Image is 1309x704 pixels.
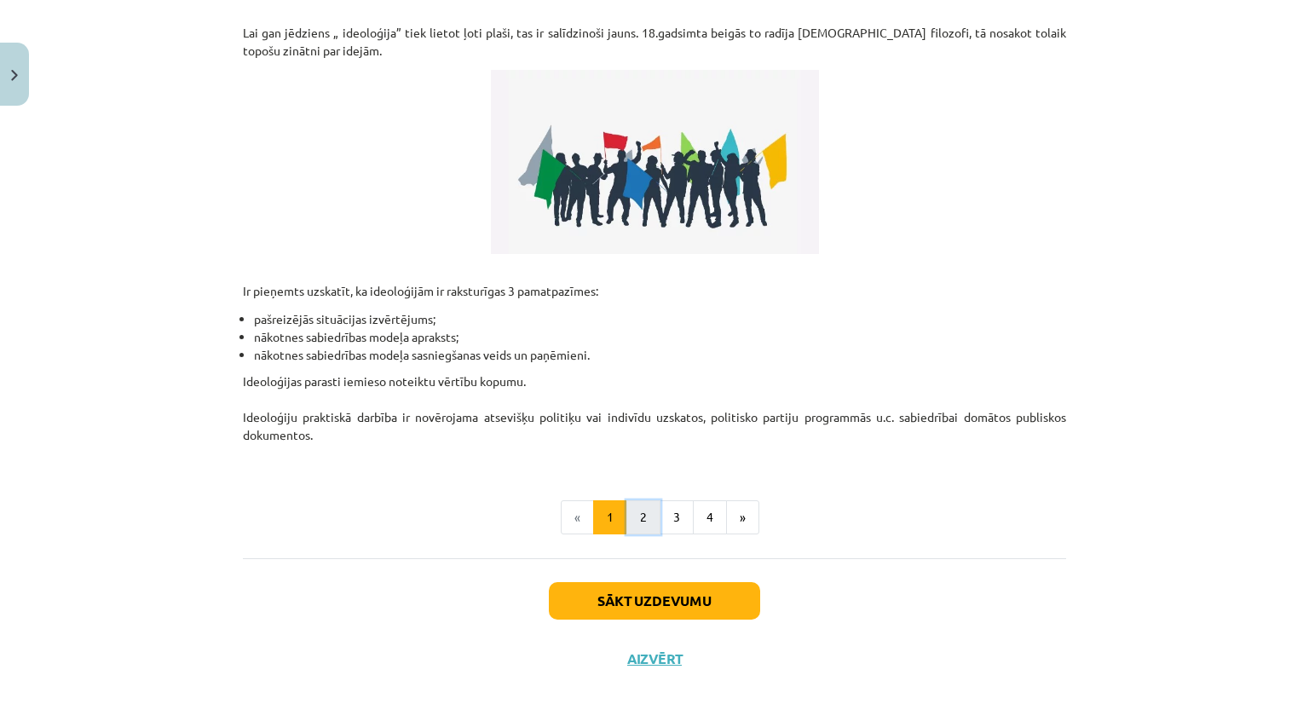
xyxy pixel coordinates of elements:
[726,500,759,534] button: »
[254,328,1066,346] li: nākotnes sabiedrības modeļa apraksts;
[693,500,727,534] button: 4
[243,500,1066,534] nav: Page navigation example
[660,500,694,534] button: 3
[254,346,1066,364] li: nākotnes sabiedrības modeļa sasniegšanas veids un paņēmieni.
[243,24,1066,60] p: Lai gan jēdziens „ ideoloģija” tiek lietot ļoti plaši, tas ir salīdzinoši jauns. 18.gadsimta beig...
[11,70,18,81] img: icon-close-lesson-0947bae3869378f0d4975bcd49f059093ad1ed9edebbc8119c70593378902aed.svg
[243,264,1066,300] p: Ir pieņemts uzskatīt, ka ideoloģijām ir raksturīgas 3 pamatpazīmes:
[254,310,1066,328] li: pašreizējās situācijas izvērtējums;
[549,582,760,620] button: Sākt uzdevumu
[626,500,660,534] button: 2
[622,650,687,667] button: Aizvērt
[593,500,627,534] button: 1
[243,372,1066,462] p: Ideoloģijas parasti iemieso noteiktu vērtību kopumu. Ideoloģiju praktiskā darbība ir novērojama a...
